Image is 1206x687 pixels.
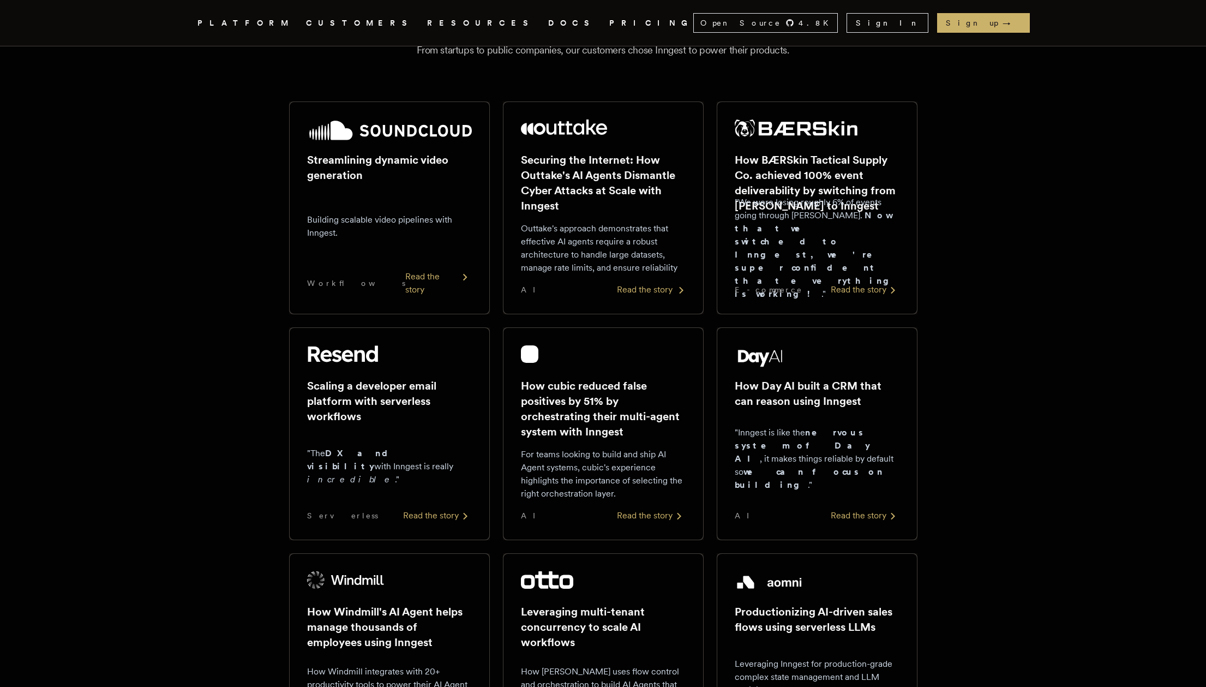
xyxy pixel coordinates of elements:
[735,510,759,521] span: AI
[521,378,686,439] h2: How cubic reduced false positives by 51% by orchestrating their multi-agent system with Inngest
[521,152,686,213] h2: Securing the Internet: How Outtake's AI Agents Dismantle Cyber Attacks at Scale with Inngest
[521,222,686,274] p: Outtake's approach demonstrates that effective AI agents require a robust architecture to handle ...
[847,13,928,33] a: Sign In
[503,101,704,314] a: Outtake logoSecuring the Internet: How Outtake's AI Agents Dismantle Cyber Attacks at Scale with ...
[427,16,535,30] button: RESOURCES
[735,345,786,367] img: Day AI
[735,120,858,137] img: BÆRSkin Tactical Supply Co.
[831,509,899,522] div: Read the story
[307,571,385,589] img: Windmill
[735,426,899,492] p: "Inngest is like the , it makes things reliable by default so ."
[521,571,573,589] img: Otto
[197,16,293,30] button: PLATFORM
[403,509,472,522] div: Read the story
[937,13,1030,33] a: Sign up
[799,17,835,28] span: 4.8 K
[617,509,686,522] div: Read the story
[521,345,538,363] img: cubic
[617,283,686,296] div: Read the story
[735,427,870,464] strong: nervous system of Day AI
[307,278,405,289] span: Workflows
[307,378,472,424] h2: Scaling a developer email platform with serverless workflows
[700,17,781,28] span: Open Source
[735,467,884,490] strong: we can focus on building
[521,448,686,500] p: For teams looking to build and ship AI Agent systems, cubic's experience highlights the importanc...
[211,43,996,58] p: From startups to public companies, our customers chose Inngest to power their products.
[717,101,917,314] a: BÆRSkin Tactical Supply Co. logoHow BÆRSkin Tactical Supply Co. achieved 100% event deliverabilit...
[307,604,472,650] h2: How Windmill's AI Agent helps manage thousands of employees using Inngest
[735,196,899,301] p: "We were losing roughly 6% of events going through [PERSON_NAME]. ."
[735,571,804,593] img: Aomni
[306,16,414,30] a: CUSTOMERS
[1003,17,1021,28] span: →
[548,16,596,30] a: DOCS
[307,345,378,363] img: Resend
[521,604,686,650] h2: Leveraging multi-tenant concurrency to scale AI workflows
[307,120,472,141] img: SoundCloud
[735,604,899,635] h2: Productionizing AI-driven sales flows using serverless LLMs
[307,448,397,471] strong: DX and visibility
[289,327,490,540] a: Resend logoScaling a developer email platform with serverless workflows"TheDX and visibilitywith ...
[521,510,545,521] span: AI
[405,270,472,296] div: Read the story
[521,284,545,295] span: AI
[307,474,395,485] em: incredible
[307,213,472,240] p: Building scalable video pipelines with Inngest.
[289,101,490,314] a: SoundCloud logoStreamlining dynamic video generationBuilding scalable video pipelines with Innges...
[735,152,899,213] h2: How BÆRSkin Tactical Supply Co. achieved 100% event deliverability by switching from [PERSON_NAME...
[307,447,472,486] p: "The with Inngest is really ."
[831,283,899,296] div: Read the story
[735,210,897,299] strong: Now that we switched to Inngest, we're super confident that everything is working!
[503,327,704,540] a: cubic logoHow cubic reduced false positives by 51% by orchestrating their multi-agent system with...
[735,284,802,295] span: E-commerce
[717,327,917,540] a: Day AI logoHow Day AI built a CRM that can reason using Inngest"Inngest is like thenervous system...
[307,152,472,183] h2: Streamlining dynamic video generation
[521,120,608,135] img: Outtake
[609,16,693,30] a: PRICING
[307,510,378,521] span: Serverless
[735,378,899,409] h2: How Day AI built a CRM that can reason using Inngest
